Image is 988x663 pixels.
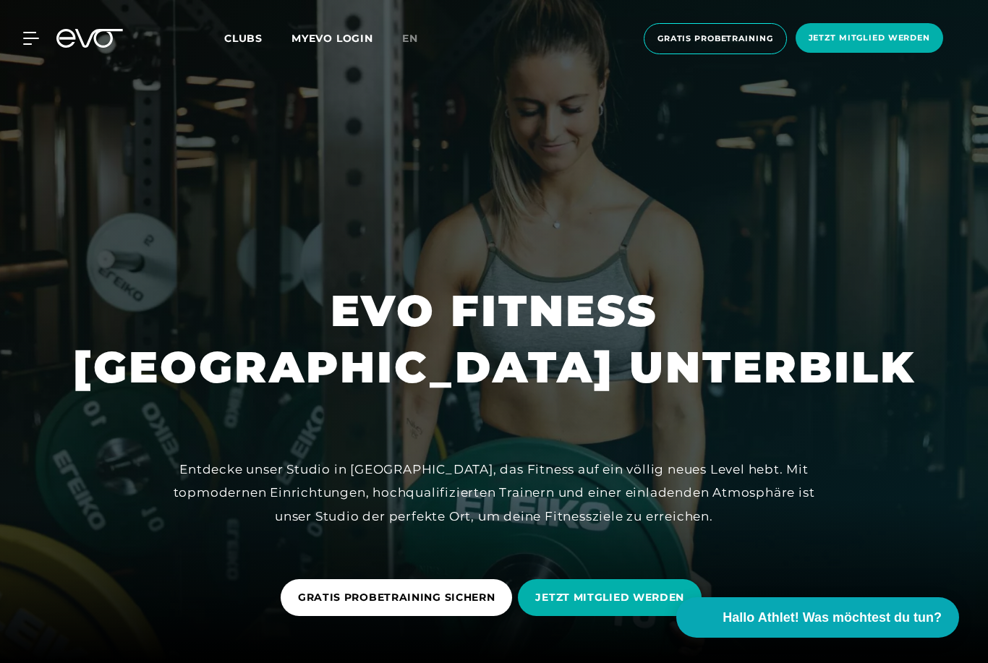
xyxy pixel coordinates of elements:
a: Clubs [224,31,291,45]
button: Hallo Athlet! Was möchtest du tun? [676,597,959,638]
a: Jetzt Mitglied werden [791,23,947,54]
a: MYEVO LOGIN [291,32,373,45]
a: Gratis Probetraining [639,23,791,54]
h1: EVO FITNESS [GEOGRAPHIC_DATA] UNTERBILK [73,283,916,395]
a: JETZT MITGLIED WERDEN [518,568,707,627]
span: Jetzt Mitglied werden [809,32,930,44]
span: Clubs [224,32,263,45]
div: Entdecke unser Studio in [GEOGRAPHIC_DATA], das Fitness auf ein völlig neues Level hebt. Mit topm... [169,458,819,528]
span: JETZT MITGLIED WERDEN [535,590,684,605]
span: en [402,32,418,45]
span: GRATIS PROBETRAINING SICHERN [298,590,495,605]
a: en [402,30,435,47]
span: Gratis Probetraining [657,33,773,45]
a: GRATIS PROBETRAINING SICHERN [281,568,519,627]
span: Hallo Athlet! Was möchtest du tun? [723,608,942,628]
